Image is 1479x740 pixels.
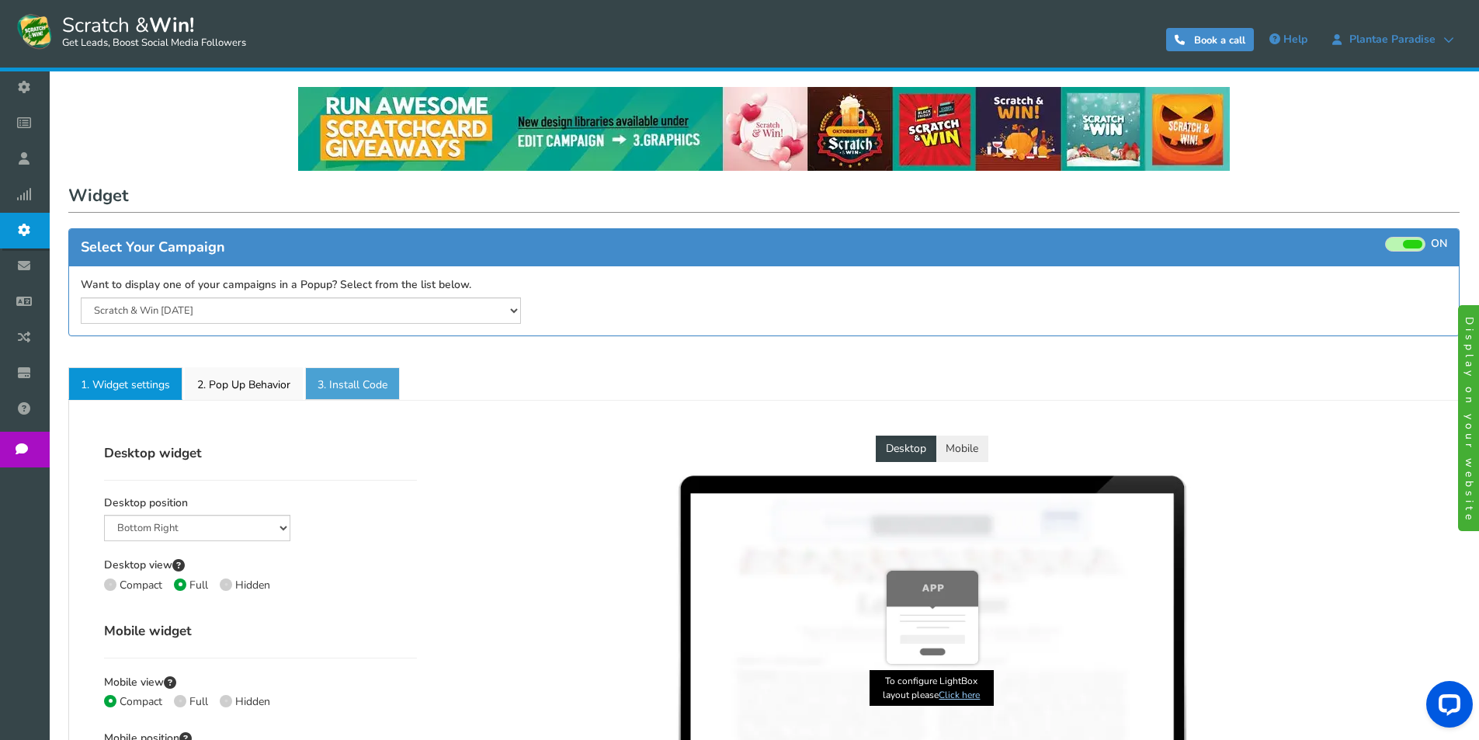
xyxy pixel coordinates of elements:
label: Want to display one of your campaigns in a Popup? Select from the list below. [69,278,1459,293]
h1: Widget [68,182,1460,213]
a: Help [1262,27,1315,52]
span: Full [189,578,208,592]
span: ON [1431,237,1447,252]
a: 2. Pop Up Behavior [185,367,303,400]
span: Hidden [235,694,270,709]
span: To configure LightBox layout please [870,670,994,706]
label: Desktop position [104,496,188,511]
span: Book a call [1194,33,1245,47]
span: Plantae Paradise [1342,33,1443,46]
span: Hidden [235,578,270,592]
span: Compact [120,694,162,709]
span: Scratch & [54,12,246,50]
img: Scratch and Win [16,12,54,50]
h4: Mobile widget [104,621,417,642]
button: Desktop [876,436,936,462]
button: Mobile [936,436,988,462]
a: 3. Install Code [305,367,400,400]
label: Mobile view [104,674,176,691]
a: Book a call [1166,28,1254,51]
a: Click here [939,689,980,701]
span: Help [1283,32,1307,47]
small: Get Leads, Boost Social Media Followers [62,37,246,50]
label: Desktop view [104,557,185,574]
span: Compact [120,578,162,592]
a: Scratch &Win! Get Leads, Boost Social Media Followers [16,12,246,50]
iframe: LiveChat chat widget [1414,675,1479,740]
a: 1. Widget settings [68,367,182,400]
strong: Win! [149,12,194,39]
img: festival-poster-2020.webp [298,87,1230,171]
span: Select Your Campaign [81,238,225,256]
span: Full [189,694,208,709]
h4: Desktop widget [104,443,417,464]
